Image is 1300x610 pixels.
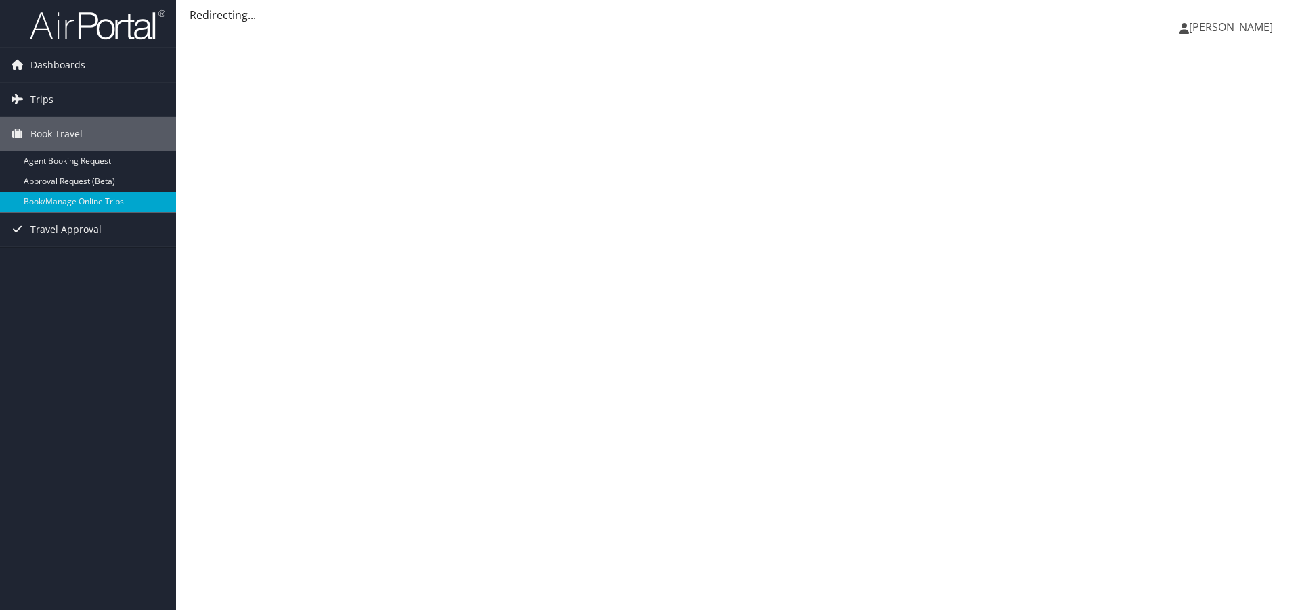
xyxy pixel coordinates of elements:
[190,7,1286,23] div: Redirecting...
[30,117,83,151] span: Book Travel
[30,48,85,82] span: Dashboards
[1189,20,1273,35] span: [PERSON_NAME]
[30,9,165,41] img: airportal-logo.png
[30,213,102,246] span: Travel Approval
[30,83,53,116] span: Trips
[1179,7,1286,47] a: [PERSON_NAME]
